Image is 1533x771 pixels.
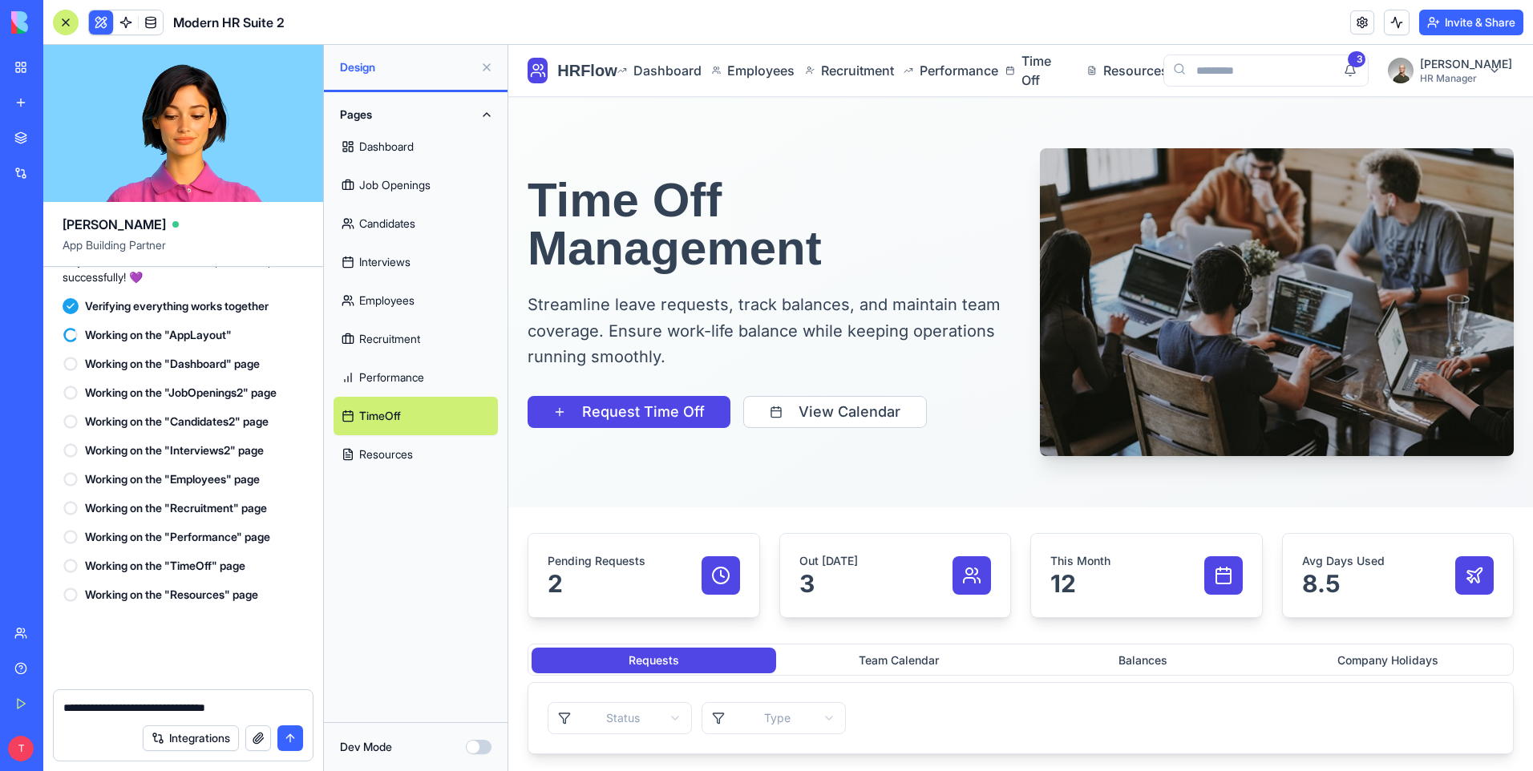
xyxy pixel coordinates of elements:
span: HRFlow [49,14,96,37]
span: Working on the "AppLayout" [85,327,232,343]
a: Dashboard [96,10,188,42]
button: Pages [334,102,498,127]
a: Dashboard [334,127,498,166]
span: HR Manager [912,27,969,40]
p: Streamline leave requests, track balances, and maintain team coverage. Ensure work-life balance w... [19,247,493,325]
button: Request Time Off [19,351,222,383]
a: Candidates [334,204,498,243]
p: Out [DATE] [291,508,350,524]
a: Performance [334,358,498,397]
span: Time Off [513,6,550,45]
p: This Month [542,508,602,524]
p: 8.5 [794,524,876,553]
span: Working on the "JobOpenings2" page [85,385,277,401]
a: Performance [382,10,481,42]
span: [PERSON_NAME] [912,11,1004,27]
img: Diverse team collaboration [532,103,1005,411]
h1: Time Off Management [19,131,493,228]
span: Working on the "Performance" page [85,529,270,545]
img: photo-1472099645785-5658abf4ff4e [880,13,905,38]
img: logo [11,11,111,34]
a: TimeOff [334,397,498,435]
span: App Building Partner [63,237,304,266]
span: [PERSON_NAME] [63,215,166,234]
span: Design [340,59,474,75]
a: Recruitment [334,320,498,358]
span: Employees [219,16,268,35]
button: 3 [829,10,854,42]
button: View Calendar [235,351,419,383]
span: Resources [595,16,642,35]
span: Verifying everything works together [85,298,269,314]
button: Team Calendar [268,603,512,628]
p: Avg Days Used [794,508,876,524]
a: Interviews [334,243,498,281]
p: Pending Requests [39,508,137,524]
span: Working on the "Candidates2" page [85,414,269,430]
button: Invite & Share [1419,10,1523,35]
span: Dashboard [125,16,175,35]
span: Modern HR Suite 2 [173,13,285,32]
span: Working on the "Resources" page [85,587,258,603]
a: Employees [334,281,498,320]
p: 2 [39,524,137,553]
label: Dev Mode [340,739,392,755]
button: Integrations [143,725,239,751]
span: Working on the "Interviews2" page [85,442,264,458]
span: Working on the "Recruitment" page [85,500,267,516]
a: Job Openings [334,166,498,204]
span: Performance [411,16,469,35]
span: Working on the "Dashboard" page [85,356,260,372]
p: 12 [542,524,602,553]
p: 3 [291,524,350,553]
a: Resources [334,435,498,474]
button: [PERSON_NAME]HR Manager [867,10,1005,42]
div: 3 [839,6,857,22]
span: Working on the "Employees" page [85,471,260,487]
a: Resources [566,10,655,42]
a: Employees [191,10,281,42]
span: Working on the "TimeOff" page [85,558,245,574]
button: Company Holidays [757,603,1001,628]
span: Recruitment [313,16,366,35]
span: T [8,736,34,761]
button: Requests [23,603,268,628]
button: Balances [512,603,757,628]
a: Recruitment [285,10,379,42]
